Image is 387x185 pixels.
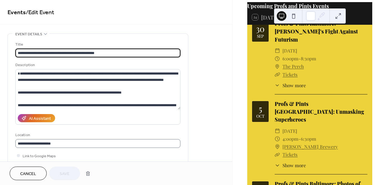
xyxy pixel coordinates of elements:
[301,55,316,62] span: 8:30pm
[256,114,265,118] div: Oct
[15,132,179,138] div: Location
[256,24,265,33] div: 30
[29,116,51,122] div: AI Assistant
[301,135,316,143] span: 6:30pm
[282,143,338,151] a: [PERSON_NAME] Brewery
[275,151,280,158] div: ​
[275,55,280,62] div: ​
[298,135,301,143] span: -
[275,127,280,135] div: ​
[8,7,26,18] a: Events
[275,71,280,78] div: ​
[282,62,304,70] a: The Perch
[275,135,280,143] div: ​
[247,2,372,10] div: Upcoming Profs and Pints Events
[282,55,298,62] span: 6:00pm
[275,100,364,123] a: Profs & Pints [GEOGRAPHIC_DATA]: Unmasking Superheroes
[15,62,179,68] div: Description
[275,62,280,70] div: ​
[275,143,280,151] div: ​
[259,104,262,113] div: 5
[275,162,280,169] div: ​
[282,127,297,135] span: [DATE]
[15,41,179,48] div: Title
[20,171,36,177] span: Cancel
[275,162,306,169] button: ​Show more
[18,114,55,122] button: AI Assistant
[282,71,298,78] a: Tickets
[275,47,280,55] div: ​
[10,167,47,180] button: Cancel
[282,135,298,143] span: 4:00pm
[275,20,358,43] a: Profs & Pints Baltimore: [PERSON_NAME]'s Fight Against Futurism
[282,82,306,89] span: Show more
[275,82,306,89] button: ​Show more
[15,31,42,37] span: Event details
[282,162,306,169] span: Show more
[23,153,56,159] span: Link to Google Maps
[26,7,54,18] span: / Edit Event
[282,47,297,55] span: [DATE]
[257,34,264,38] div: Sep
[275,82,280,89] div: ​
[298,55,301,62] span: -
[282,151,298,158] a: Tickets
